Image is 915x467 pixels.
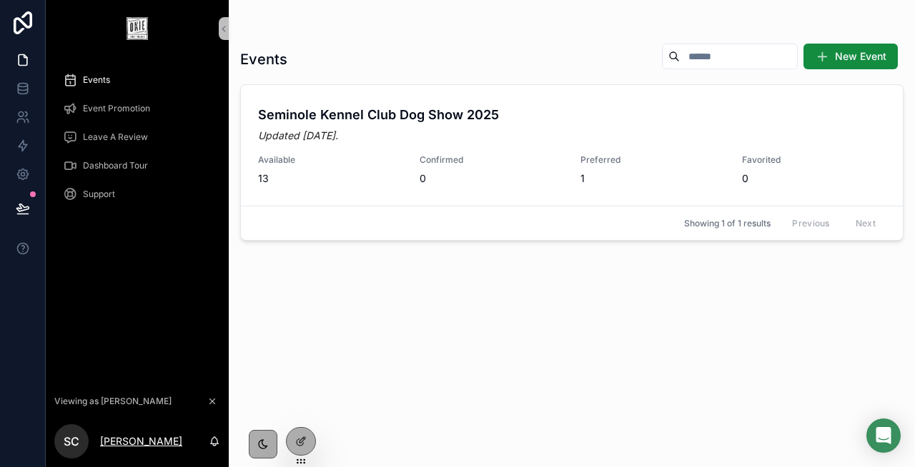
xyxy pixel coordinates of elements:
span: Support [83,189,115,200]
a: Events [54,67,220,93]
span: SC [64,433,79,450]
p: [DATE] [258,129,338,143]
span: 0 [742,171,886,186]
div: Open Intercom Messenger [866,418,901,453]
span: Leave A Review [83,131,148,143]
button: New Event [803,44,898,69]
span: 1 [580,171,725,186]
span: Event Promotion [83,103,150,114]
h4: Seminole Kennel Club Dog Show 2025 [258,105,886,124]
h1: Events [240,49,287,69]
span: Showing 1 of 1 results [684,218,771,229]
a: Leave A Review [54,124,220,150]
span: Viewing as [PERSON_NAME] [54,396,172,407]
span: Events [83,74,110,86]
span: Available [258,154,402,166]
img: App logo [127,17,148,40]
span: Confirmed [420,154,564,166]
span: 0 [420,171,564,186]
span: Favorited [742,154,886,166]
a: Event Promotion [54,96,220,121]
span: Preferred [580,154,725,166]
p: [PERSON_NAME] [100,434,182,448]
a: Dashboard Tour [54,153,220,179]
span: Dashboard Tour [83,160,148,171]
span: 13 [258,171,402,186]
span: New Event [835,49,886,64]
a: Seminole Kennel Club Dog Show 2025[DATE]Available13Confirmed0Preferred1Favorited0 [241,85,903,206]
div: scrollable content [46,57,229,226]
a: Support [54,181,220,207]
